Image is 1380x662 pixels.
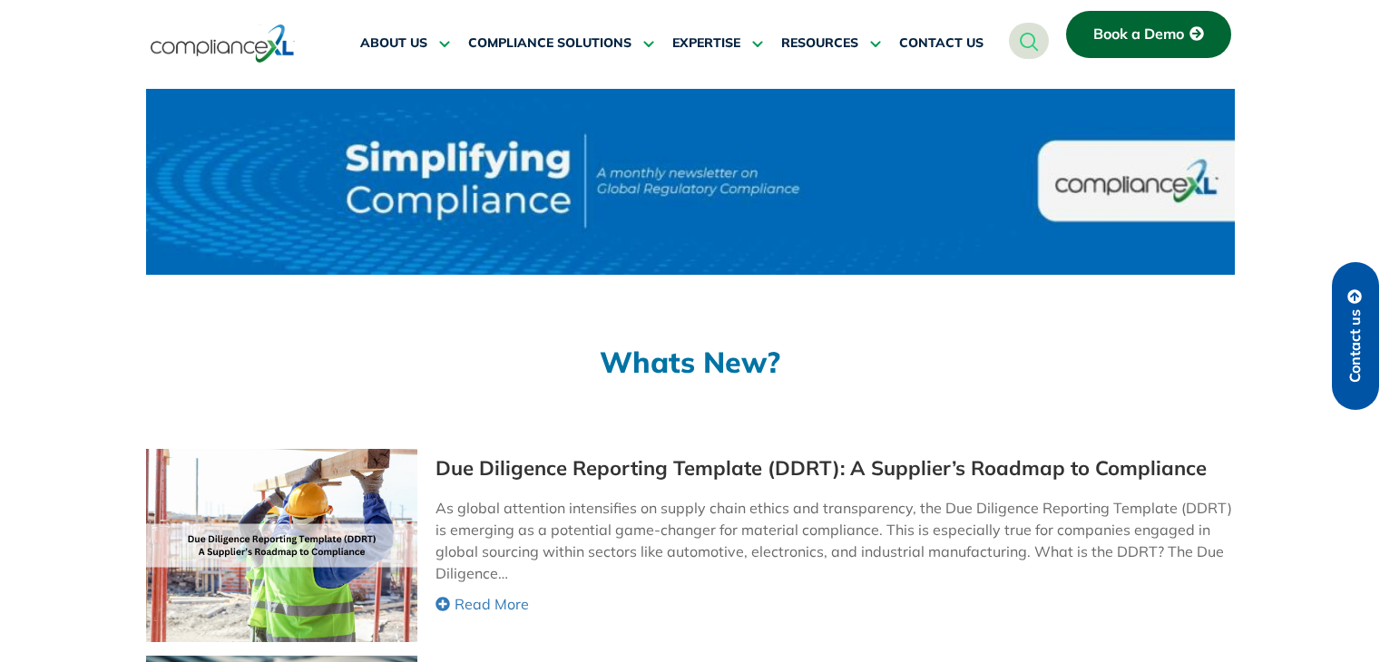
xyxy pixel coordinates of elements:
[1009,23,1049,59] a: navsearch-button
[1066,11,1231,58] a: Book a Demo
[1347,309,1364,383] span: Contact us
[781,22,881,65] a: RESOURCES
[436,593,1233,615] a: Read More
[899,35,984,52] span: CONTACT US
[672,22,763,65] a: EXPERTISE
[146,347,1235,376] h2: Whats New?
[360,35,427,52] span: ABOUT US
[436,497,1233,584] p: As global attention intensifies on supply chain ethics and transparency, the Due Diligence Report...
[1332,262,1379,410] a: Contact us
[1093,26,1184,43] span: Book a Demo
[672,35,740,52] span: EXPERTISE
[468,35,631,52] span: COMPLIANCE SOLUTIONS
[436,458,1207,479] a: Due Diligence Reporting Template (DDRT): A Supplier’s Roadmap to Compliance
[468,22,654,65] a: COMPLIANCE SOLUTIONS
[899,22,984,65] a: CONTACT US
[455,593,529,615] span: Read More
[781,35,858,52] span: RESOURCES
[151,23,295,64] img: logo-one.svg
[360,22,450,65] a: ABOUT US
